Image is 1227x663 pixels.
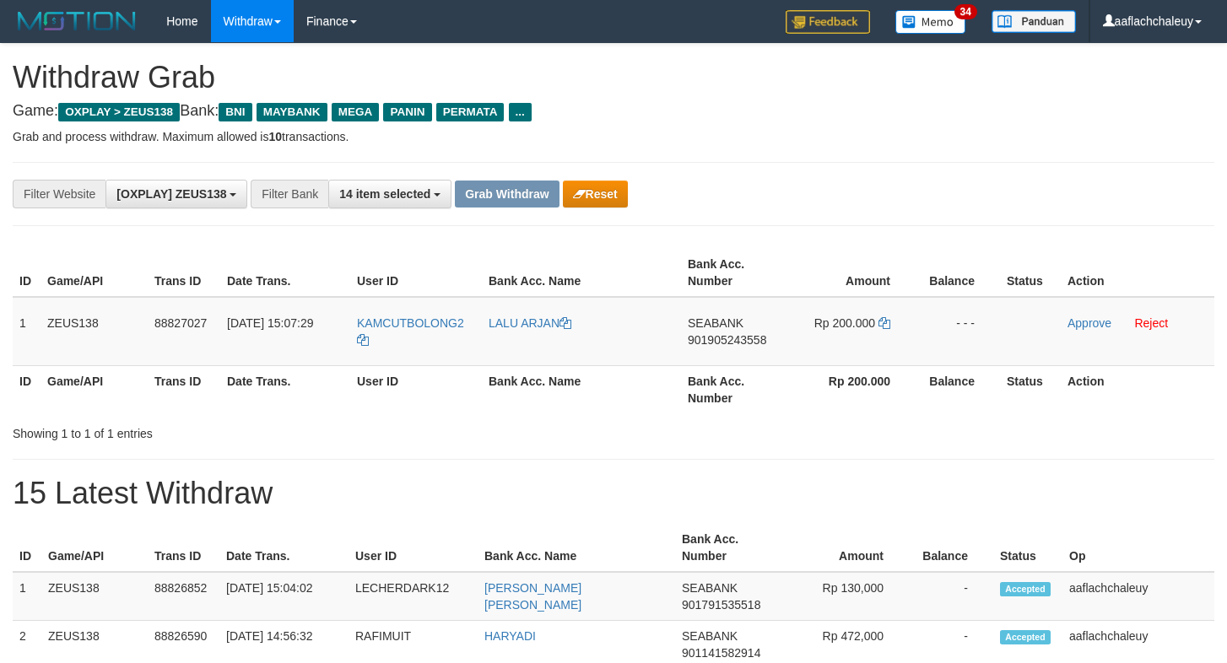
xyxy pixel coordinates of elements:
span: BNI [219,103,251,121]
span: [OXPLAY] ZEUS138 [116,187,226,201]
th: Balance [916,365,1000,413]
th: ID [13,524,41,572]
td: LECHERDARK12 [349,572,478,621]
th: Balance [909,524,993,572]
a: Copy 200000 to clipboard [878,316,890,330]
span: SEABANK [682,581,738,595]
span: Copy 901791535518 to clipboard [682,598,760,612]
h1: 15 Latest Withdraw [13,477,1214,510]
td: 1 [13,297,41,366]
div: Filter Bank [251,180,328,208]
td: ZEUS138 [41,297,148,366]
a: LALU ARJAN [489,316,571,330]
th: Trans ID [148,249,220,297]
strong: 10 [268,130,282,143]
div: Filter Website [13,180,105,208]
button: [OXPLAY] ZEUS138 [105,180,247,208]
th: Bank Acc. Name [482,365,681,413]
td: 88826852 [148,572,219,621]
span: MAYBANK [257,103,327,121]
span: OXPLAY > ZEUS138 [58,103,180,121]
span: PERMATA [436,103,505,121]
td: - [909,572,993,621]
span: SEABANK [688,316,743,330]
p: Grab and process withdraw. Maximum allowed is transactions. [13,128,1214,145]
th: Bank Acc. Name [478,524,675,572]
th: User ID [350,249,482,297]
th: Status [1000,365,1061,413]
img: panduan.png [992,10,1076,33]
a: HARYADI [484,629,536,643]
span: 88827027 [154,316,207,330]
th: Game/API [41,524,148,572]
th: ID [13,249,41,297]
th: ID [13,365,41,413]
td: aaflachchaleuy [1062,572,1214,621]
td: - - - [916,297,1000,366]
th: Status [1000,249,1061,297]
th: Amount [782,524,909,572]
a: Reject [1134,316,1168,330]
th: Balance [916,249,1000,297]
img: Button%20Memo.svg [895,10,966,34]
th: Game/API [41,249,148,297]
th: Bank Acc. Number [681,365,788,413]
div: Showing 1 to 1 of 1 entries [13,418,499,442]
th: Action [1061,365,1214,413]
span: Copy 901905243558 to clipboard [688,333,766,347]
span: Accepted [1000,582,1051,596]
th: Trans ID [148,365,220,413]
span: Copy 901141582914 to clipboard [682,646,760,660]
span: 34 [954,4,977,19]
td: 1 [13,572,41,621]
th: Trans ID [148,524,219,572]
span: MEGA [332,103,380,121]
button: Reset [563,181,628,208]
th: Date Trans. [220,249,350,297]
th: User ID [350,365,482,413]
span: PANIN [383,103,431,121]
th: Date Trans. [220,365,350,413]
span: ... [509,103,532,121]
a: KAMCUTBOLONG2 [357,316,464,347]
h4: Game: Bank: [13,103,1214,120]
img: Feedback.jpg [786,10,870,34]
span: Accepted [1000,630,1051,644]
td: [DATE] 15:04:02 [219,572,349,621]
th: Date Trans. [219,524,349,572]
td: Rp 130,000 [782,572,909,621]
a: Approve [1068,316,1111,330]
a: [PERSON_NAME] [PERSON_NAME] [484,581,581,612]
button: 14 item selected [328,180,451,208]
th: Rp 200.000 [788,365,916,413]
th: Bank Acc. Number [681,249,788,297]
th: Status [993,524,1062,572]
span: SEABANK [682,629,738,643]
span: KAMCUTBOLONG2 [357,316,464,330]
th: Bank Acc. Name [482,249,681,297]
span: [DATE] 15:07:29 [227,316,313,330]
img: MOTION_logo.png [13,8,141,34]
th: Action [1061,249,1214,297]
th: User ID [349,524,478,572]
td: ZEUS138 [41,572,148,621]
span: 14 item selected [339,187,430,201]
button: Grab Withdraw [455,181,559,208]
th: Bank Acc. Number [675,524,782,572]
th: Game/API [41,365,148,413]
th: Op [1062,524,1214,572]
h1: Withdraw Grab [13,61,1214,94]
span: Rp 200.000 [814,316,875,330]
th: Amount [788,249,916,297]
